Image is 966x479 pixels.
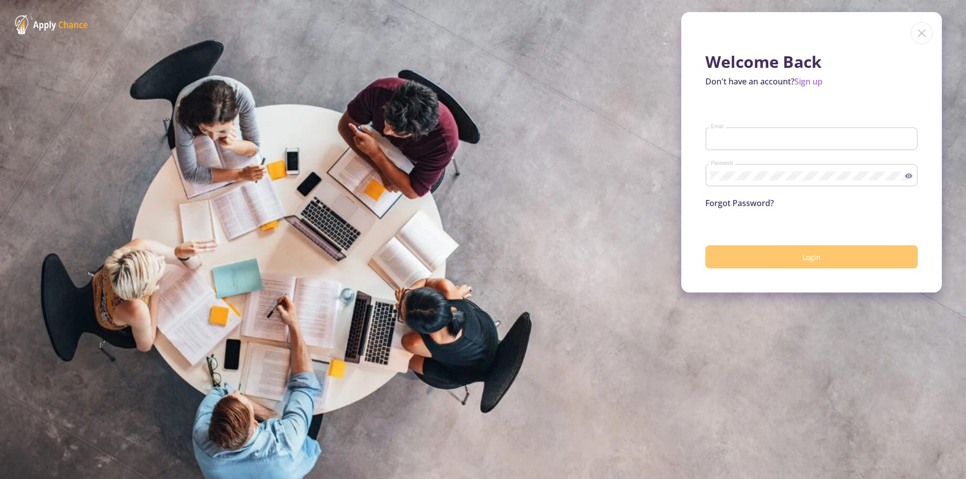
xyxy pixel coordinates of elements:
img: close icon [911,22,933,44]
button: Login [705,245,918,269]
a: Sign up [794,76,823,87]
h1: Welcome Back [705,52,918,71]
a: Forgot Password? [705,198,774,209]
img: ApplyChance Logo [15,15,88,34]
p: Don't have an account? [705,75,918,87]
span: Login [802,252,821,262]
